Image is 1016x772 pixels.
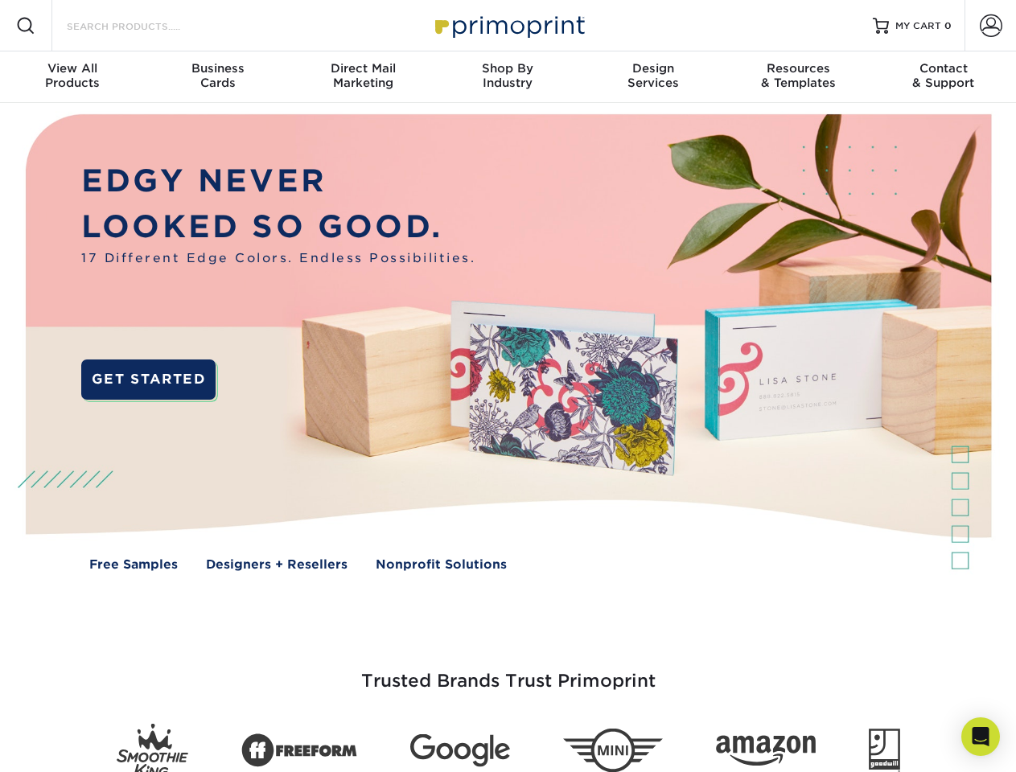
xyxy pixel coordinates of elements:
img: Goodwill [869,729,900,772]
p: EDGY NEVER [81,158,475,204]
iframe: Google Customer Reviews [4,723,137,766]
img: Google [410,734,510,767]
div: Industry [435,61,580,90]
span: 17 Different Edge Colors. Endless Possibilities. [81,249,475,268]
div: Services [581,61,726,90]
div: & Templates [726,61,870,90]
input: SEARCH PRODUCTS..... [65,16,222,35]
a: BusinessCards [145,51,290,103]
span: 0 [944,20,952,31]
div: Marketing [290,61,435,90]
img: Amazon [716,736,816,766]
span: MY CART [895,19,941,33]
div: Cards [145,61,290,90]
span: Design [581,61,726,76]
a: Resources& Templates [726,51,870,103]
a: Free Samples [89,556,178,574]
img: Primoprint [428,8,589,43]
p: LOOKED SO GOOD. [81,204,475,250]
a: Shop ByIndustry [435,51,580,103]
a: DesignServices [581,51,726,103]
h3: Trusted Brands Trust Primoprint [38,632,979,711]
a: GET STARTED [81,359,216,400]
span: Direct Mail [290,61,435,76]
span: Resources [726,61,870,76]
a: Contact& Support [871,51,1016,103]
div: & Support [871,61,1016,90]
a: Designers + Resellers [206,556,348,574]
div: Open Intercom Messenger [961,717,1000,756]
span: Contact [871,61,1016,76]
a: Direct MailMarketing [290,51,435,103]
a: Nonprofit Solutions [376,556,507,574]
span: Business [145,61,290,76]
span: Shop By [435,61,580,76]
